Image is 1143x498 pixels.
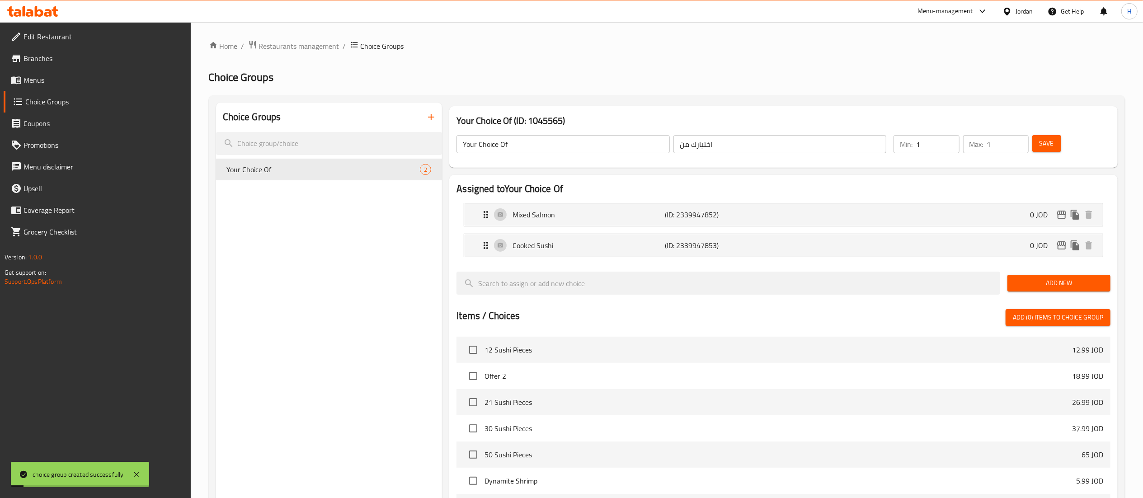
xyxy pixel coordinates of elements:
[665,209,767,220] p: (ID: 2339947852)
[361,41,404,52] span: Choice Groups
[216,159,442,180] div: Your Choice Of2
[420,164,431,175] div: Choices
[209,40,1125,52] nav: breadcrumb
[5,267,46,278] span: Get support on:
[484,423,1072,434] span: 30 Sushi Pieces
[484,397,1072,408] span: 21 Sushi Pieces
[5,276,62,287] a: Support.OpsPlatform
[4,69,191,91] a: Menus
[1072,371,1103,381] p: 18.99 JOD
[464,203,1103,226] div: Expand
[24,183,183,194] span: Upsell
[1068,239,1082,252] button: duplicate
[917,6,973,17] div: Menu-management
[464,393,483,412] span: Select choice
[464,445,483,464] span: Select choice
[24,118,183,129] span: Coupons
[1030,240,1055,251] p: 0 JOD
[513,209,665,220] p: Mixed Salmon
[420,165,431,174] span: 2
[1055,208,1068,221] button: edit
[24,205,183,216] span: Coverage Report
[223,110,281,124] h2: Choice Groups
[4,156,191,178] a: Menu disclaimer
[25,96,183,107] span: Choice Groups
[259,41,339,52] span: Restaurants management
[456,182,1110,196] h2: Assigned to Your Choice Of
[1016,6,1033,16] div: Jordan
[464,366,483,385] span: Select choice
[24,140,183,150] span: Promotions
[1013,312,1103,323] span: Add (0) items to choice group
[513,240,665,251] p: Cooked Sushi
[464,471,483,490] span: Select choice
[665,240,767,251] p: (ID: 2339947853)
[1072,344,1103,355] p: 12.99 JOD
[1055,239,1068,252] button: edit
[456,272,1000,295] input: search
[1082,208,1096,221] button: delete
[4,26,191,47] a: Edit Restaurant
[33,470,124,479] div: choice group created successfully
[24,31,183,42] span: Edit Restaurant
[900,139,913,150] p: Min:
[28,251,42,263] span: 1.0.0
[1072,397,1103,408] p: 26.99 JOD
[4,199,191,221] a: Coverage Report
[464,340,483,359] span: Select choice
[24,53,183,64] span: Branches
[1076,475,1103,486] p: 5.99 JOD
[1072,423,1103,434] p: 37.99 JOD
[1127,6,1131,16] span: H
[969,139,983,150] p: Max:
[209,67,274,87] span: Choice Groups
[484,449,1082,460] span: 50 Sushi Pieces
[1015,277,1103,289] span: Add New
[5,251,27,263] span: Version:
[4,47,191,69] a: Branches
[484,475,1076,486] span: Dynamite Shrimp
[24,161,183,172] span: Menu disclaimer
[456,199,1110,230] li: Expand
[1006,309,1110,326] button: Add (0) items to choice group
[464,419,483,438] span: Select choice
[456,309,520,323] h2: Items / Choices
[1030,209,1055,220] p: 0 JOD
[4,91,191,113] a: Choice Groups
[464,234,1103,257] div: Expand
[456,113,1110,128] h3: Your Choice Of (ID: 1045565)
[227,164,420,175] span: Your Choice Of
[1007,275,1110,291] button: Add New
[484,344,1072,355] span: 12 Sushi Pieces
[4,134,191,156] a: Promotions
[1040,138,1054,149] span: Save
[4,178,191,199] a: Upsell
[1032,135,1061,152] button: Save
[484,371,1072,381] span: Offer 2
[1082,449,1103,460] p: 65 JOD
[24,226,183,237] span: Grocery Checklist
[1068,208,1082,221] button: duplicate
[1082,239,1096,252] button: delete
[456,230,1110,261] li: Expand
[24,75,183,85] span: Menus
[209,41,238,52] a: Home
[248,40,339,52] a: Restaurants management
[343,41,346,52] li: /
[4,221,191,243] a: Grocery Checklist
[4,113,191,134] a: Coupons
[216,132,442,155] input: search
[241,41,245,52] li: /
